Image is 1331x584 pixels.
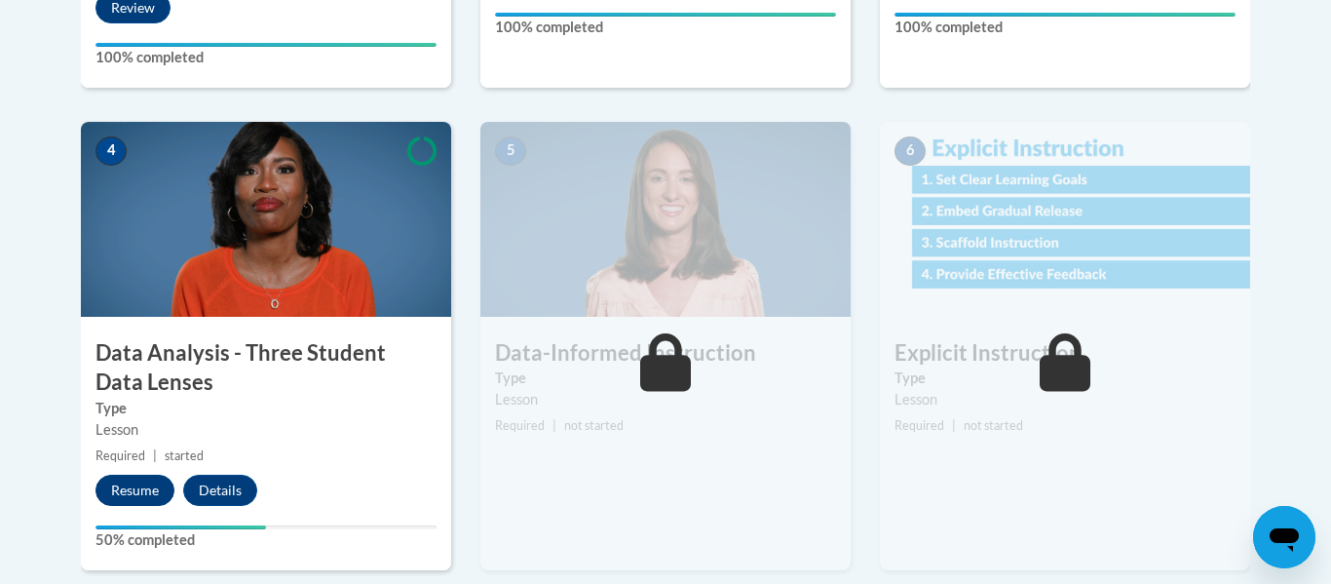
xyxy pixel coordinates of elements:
span: 5 [495,136,526,166]
h3: Data Analysis - Three Student Data Lenses [81,338,451,399]
span: | [552,418,556,433]
span: Required [894,418,944,433]
span: not started [564,418,624,433]
div: Lesson [495,389,836,410]
div: Your progress [495,13,836,17]
h3: Data-Informed Instruction [480,338,851,369]
button: Resume [95,475,174,506]
h3: Explicit Instruction [880,338,1250,369]
div: Your progress [95,43,437,47]
span: 6 [894,136,926,166]
label: 100% completed [495,17,836,38]
img: Course Image [480,122,851,317]
span: | [153,448,157,463]
span: Required [95,448,145,463]
label: Type [95,398,437,419]
span: not started [964,418,1023,433]
span: Required [495,418,545,433]
label: 100% completed [95,47,437,68]
iframe: Button to launch messaging window [1253,506,1315,568]
div: Lesson [894,389,1236,410]
span: started [165,448,204,463]
label: Type [894,368,1236,389]
img: Course Image [81,122,451,317]
label: Type [495,368,836,389]
button: Details [183,475,257,506]
div: Your progress [95,526,266,529]
div: Your progress [894,13,1236,17]
div: Lesson [95,419,437,441]
label: 100% completed [894,17,1236,38]
label: 50% completed [95,529,437,551]
span: | [952,418,956,433]
img: Course Image [880,122,1250,317]
span: 4 [95,136,127,166]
